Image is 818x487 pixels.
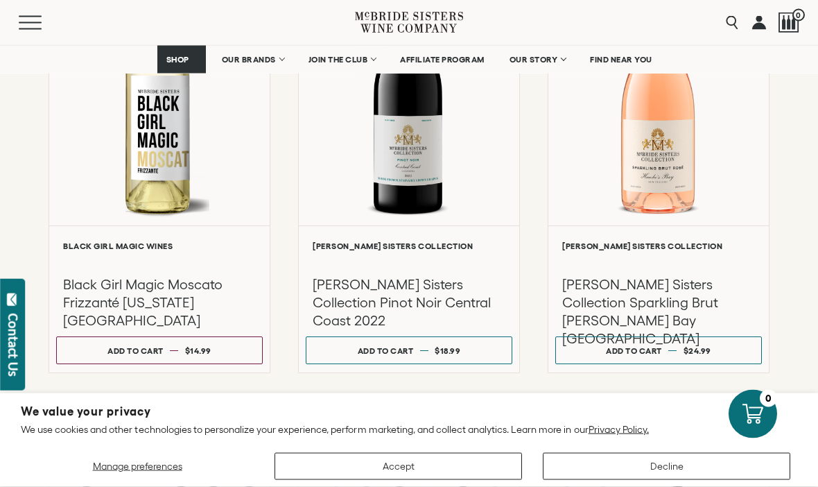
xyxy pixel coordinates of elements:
[107,341,164,361] div: Add to cart
[760,390,777,407] div: 0
[56,337,263,365] button: Add to cart $14.99
[222,55,276,65] span: OUR BRANDS
[21,406,797,418] h2: We value your privacy
[684,347,711,356] span: $24.99
[213,46,293,74] a: OUR BRANDS
[581,46,661,74] a: FIND NEAR YOU
[93,461,182,472] span: Manage preferences
[589,424,649,435] a: Privacy Policy.
[6,314,20,377] div: Contact Us
[792,9,805,22] span: 0
[606,341,662,361] div: Add to cart
[562,276,755,348] h3: [PERSON_NAME] Sisters Collection Sparkling Brut [PERSON_NAME] Bay [GEOGRAPHIC_DATA]
[21,453,254,480] button: Manage preferences
[299,46,385,74] a: JOIN THE CLUB
[275,453,522,480] button: Accept
[63,242,256,251] h6: Black Girl Magic Wines
[562,242,755,251] h6: [PERSON_NAME] Sisters Collection
[555,337,762,365] button: Add to cart $24.99
[543,453,790,480] button: Decline
[166,55,190,65] span: SHOP
[21,423,797,436] p: We use cookies and other technologies to personalize your experience, perform marketing, and coll...
[435,347,460,356] span: $18.99
[63,276,256,330] h3: Black Girl Magic Moscato Frizzanté [US_STATE] [GEOGRAPHIC_DATA]
[358,341,414,361] div: Add to cart
[400,55,485,65] span: AFFILIATE PROGRAM
[185,347,211,356] span: $14.99
[308,55,368,65] span: JOIN THE CLUB
[306,337,512,365] button: Add to cart $18.99
[313,242,505,251] h6: [PERSON_NAME] Sisters Collection
[391,46,494,74] a: AFFILIATE PROGRAM
[501,46,575,74] a: OUR STORY
[590,55,652,65] span: FIND NEAR YOU
[313,276,505,330] h3: [PERSON_NAME] Sisters Collection Pinot Noir Central Coast 2022
[157,46,206,74] a: SHOP
[19,16,69,30] button: Mobile Menu Trigger
[510,55,558,65] span: OUR STORY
